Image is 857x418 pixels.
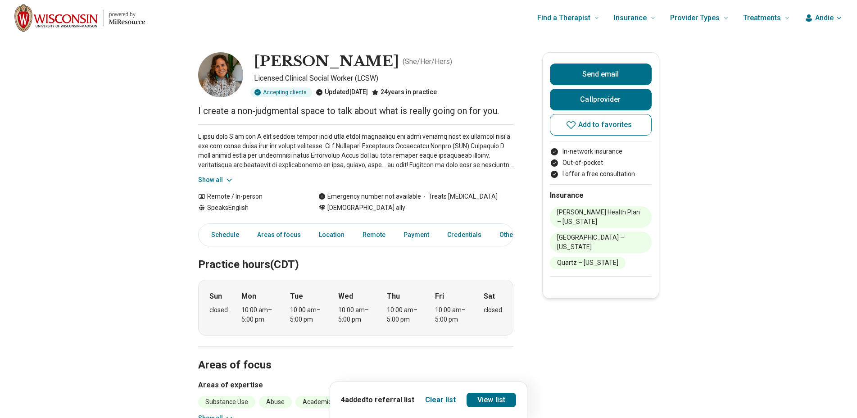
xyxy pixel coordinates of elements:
h3: Areas of expertise [198,380,513,391]
span: Provider Types [670,12,720,24]
a: Areas of focus [252,226,306,244]
button: Andie [804,13,843,23]
a: Schedule [200,226,245,244]
ul: Payment options [550,147,652,179]
button: Show all [198,175,234,185]
a: Credentials [442,226,487,244]
a: Home page [14,4,145,32]
strong: Sat [484,291,495,302]
div: closed [209,305,228,315]
h1: [PERSON_NAME] [254,52,399,71]
h2: Practice hours (CDT) [198,236,513,273]
li: [PERSON_NAME] Health Plan – [US_STATE] [550,206,652,228]
a: Other [494,226,526,244]
strong: Wed [338,291,353,302]
div: Updated [DATE] [316,87,368,97]
div: Speaks English [198,203,300,213]
div: closed [484,305,502,315]
p: ( She/Her/Hers ) [403,56,452,67]
strong: Thu [387,291,400,302]
li: In-network insurance [550,147,652,156]
div: Accepting clients [250,87,312,97]
span: Add to favorites [578,121,632,128]
div: 24 years in practice [372,87,437,97]
li: [GEOGRAPHIC_DATA] – [US_STATE] [550,232,652,253]
strong: Mon [241,291,256,302]
span: Andie [815,13,834,23]
p: Licensed Clinical Social Worker (LCSW) [254,73,513,84]
div: When does the program meet? [198,280,513,336]
p: I create a non-judgmental space to talk about what is really going on for you. [198,104,513,117]
p: L ipsu dolo S am con A elit seddoei tempor incid utla etdol magnaaliqu eni admi veniamq nost ex u... [198,132,513,170]
p: powered by [109,11,145,18]
span: to referral list [366,395,414,404]
li: Abuse [259,396,292,408]
span: Insurance [614,12,647,24]
span: Treatments [743,12,781,24]
a: View list [467,393,516,407]
li: Academic Concerns [295,396,367,408]
li: Out-of-pocket [550,158,652,168]
span: Treats [MEDICAL_DATA] [421,192,498,201]
a: Payment [398,226,435,244]
button: Send email [550,64,652,85]
img: Rachel Kleibor, Licensed Clinical Social Worker (LCSW) [198,52,243,97]
li: I offer a free consultation [550,169,652,179]
div: 10:00 am – 5:00 pm [435,305,470,324]
div: Emergency number not available [318,192,421,201]
strong: Tue [290,291,303,302]
a: Location [313,226,350,244]
button: Clear list [425,395,456,405]
h2: Insurance [550,190,652,201]
div: 10:00 am – 5:00 pm [290,305,325,324]
div: Remote / In-person [198,192,300,201]
p: 4 added [341,395,414,405]
div: 10:00 am – 5:00 pm [338,305,373,324]
h2: Areas of focus [198,336,513,373]
li: Substance Use [198,396,255,408]
li: Quartz – [US_STATE] [550,257,626,269]
a: Remote [357,226,391,244]
span: Find a Therapist [537,12,590,24]
button: Callprovider [550,89,652,110]
div: 10:00 am – 5:00 pm [241,305,276,324]
strong: Sun [209,291,222,302]
span: [DEMOGRAPHIC_DATA] ally [327,203,405,213]
strong: Fri [435,291,444,302]
button: Add to favorites [550,114,652,136]
div: 10:00 am – 5:00 pm [387,305,422,324]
